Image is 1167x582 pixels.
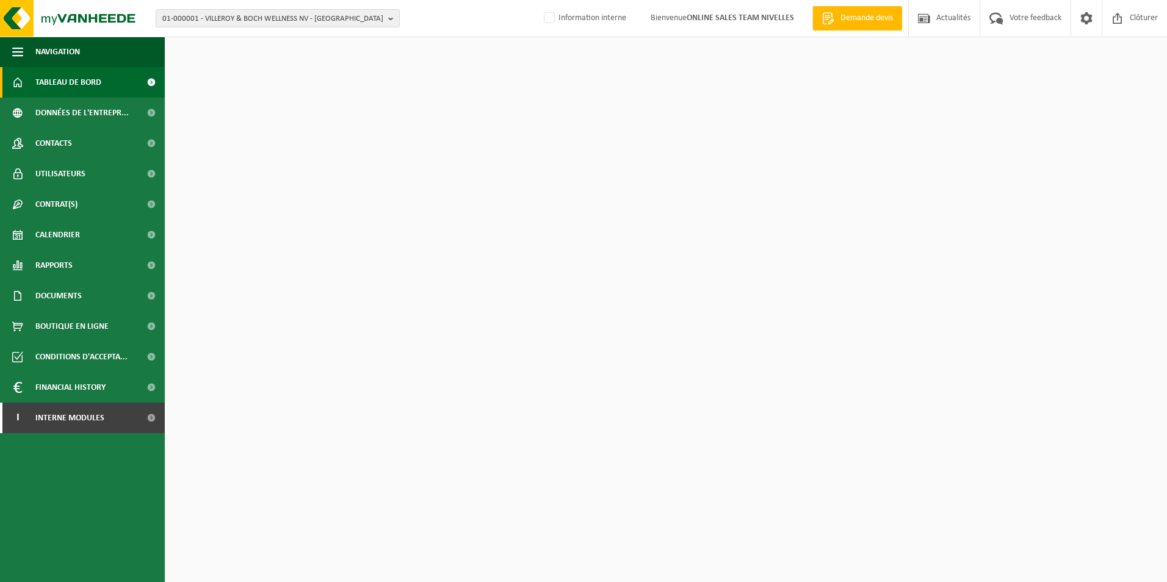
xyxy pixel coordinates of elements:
[35,67,101,98] span: Tableau de bord
[35,250,73,281] span: Rapports
[35,311,109,342] span: Boutique en ligne
[35,37,80,67] span: Navigation
[35,220,80,250] span: Calendrier
[35,372,106,403] span: Financial History
[35,98,129,128] span: Données de l'entrepr...
[35,342,128,372] span: Conditions d'accepta...
[35,189,78,220] span: Contrat(s)
[162,10,383,28] span: 01-000001 - VILLEROY & BOCH WELLNESS NV - [GEOGRAPHIC_DATA]
[35,128,72,159] span: Contacts
[541,9,626,27] label: Information interne
[837,12,896,24] span: Demande devis
[35,281,82,311] span: Documents
[687,13,794,23] strong: ONLINE SALES TEAM NIVELLES
[35,403,104,433] span: Interne modules
[812,6,902,31] a: Demande devis
[156,9,400,27] button: 01-000001 - VILLEROY & BOCH WELLNESS NV - [GEOGRAPHIC_DATA]
[35,159,85,189] span: Utilisateurs
[12,403,23,433] span: I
